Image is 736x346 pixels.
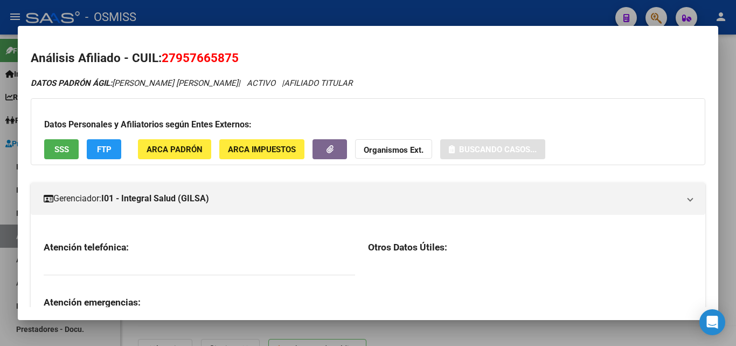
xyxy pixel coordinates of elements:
[440,139,545,159] button: Buscando casos...
[44,296,355,308] h3: Atención emergencias:
[162,51,239,65] span: 27957665875
[44,118,692,131] h3: Datos Personales y Afiliatorios según Entes Externos:
[31,49,705,67] h2: Análisis Afiliado - CUIL:
[31,182,705,215] mat-expansion-panel-header: Gerenciador:I01 - Integral Salud (GILSA)
[364,145,423,155] strong: Organismos Ext.
[355,139,432,159] button: Organismos Ext.
[31,78,238,88] span: [PERSON_NAME] [PERSON_NAME]
[699,309,725,335] div: Open Intercom Messenger
[44,139,79,159] button: SSS
[44,241,355,253] h3: Atención telefónica:
[101,192,209,205] strong: I01 - Integral Salud (GILSA)
[228,145,296,154] span: ARCA Impuestos
[31,78,352,88] i: | ACTIVO |
[147,145,203,154] span: ARCA Padrón
[54,145,69,154] span: SSS
[87,139,121,159] button: FTP
[219,139,304,159] button: ARCA Impuestos
[97,145,112,154] span: FTP
[368,241,692,253] h3: Otros Datos Útiles:
[138,139,211,159] button: ARCA Padrón
[284,78,352,88] span: AFILIADO TITULAR
[44,192,679,205] mat-panel-title: Gerenciador:
[459,145,537,154] span: Buscando casos...
[31,78,112,88] strong: DATOS PADRÓN ÁGIL:
[31,215,705,335] div: Gerenciador:I01 - Integral Salud (GILSA)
